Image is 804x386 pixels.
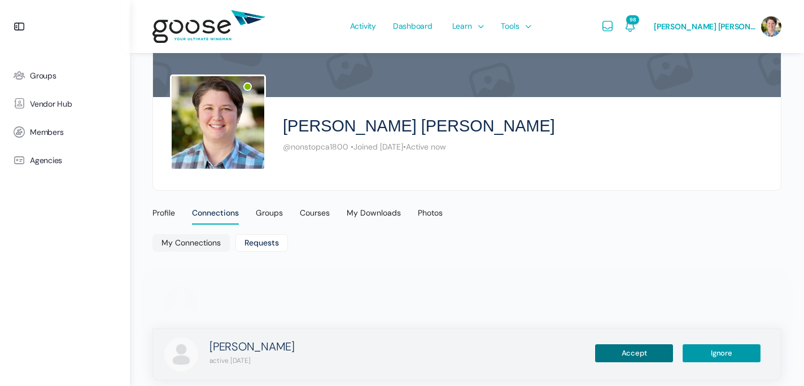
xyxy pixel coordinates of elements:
a: [PERSON_NAME] [209,288,295,302]
p: active [DATE] [209,305,571,314]
button: Ignore [682,292,761,312]
span: Groups [30,71,56,81]
div: Chat Widget [748,332,804,386]
a: Photos [418,194,443,222]
span: Members [30,128,63,137]
span: • [351,142,353,152]
span: 98 [626,15,639,24]
img: Profile photo of Lesly Brown Albright [170,74,266,170]
div: My Downloads [347,208,401,225]
div: Profile [152,208,175,225]
iframe: To enrich screen reader interactions, please activate Accessibility in Grammarly extension settings [748,332,804,386]
div: Groups [256,208,283,225]
div: Joined [DATE] Active now [283,142,764,152]
span: @nonstopca1800 [283,142,348,152]
a: My Connections [152,234,230,252]
a: Groups [256,194,283,222]
a: Members [6,118,124,146]
div: Photos [418,208,443,225]
a: Agencies [6,146,124,174]
button: Ignore [682,344,761,363]
a: Connections [192,194,239,222]
div: Connection accepted. [571,292,674,312]
img: Profile photo of Mike Staebler [164,286,198,320]
span: • [403,142,406,152]
a: Requests [235,234,288,252]
nav: Sub Menu [152,234,781,255]
a: [PERSON_NAME] [209,340,295,353]
img: Profile photo of Sayla Patterson [164,337,198,371]
span: [PERSON_NAME] [PERSON_NAME] [654,21,755,32]
h2: [PERSON_NAME] [PERSON_NAME] [283,114,555,138]
span: Agencies [30,156,62,165]
a: My Downloads [347,194,401,222]
div: Courses [300,208,330,225]
button: Accept [595,344,674,363]
a: Vendor Hub [6,90,124,118]
div: Connections [192,208,239,225]
a: Groups [6,62,124,90]
a: Profile [152,194,175,222]
span: Vendor Hub [30,99,72,109]
p: active [DATE] [209,357,595,366]
nav: Primary menu [152,194,781,222]
a: Courses [300,194,330,222]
